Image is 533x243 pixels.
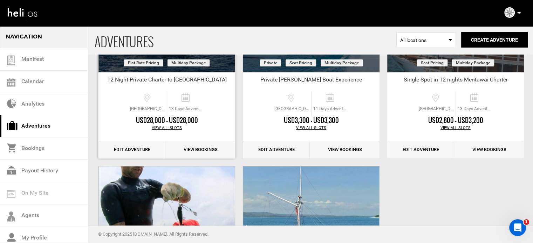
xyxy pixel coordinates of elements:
a: Edit Adventure [387,141,454,158]
img: agents-icon.svg [7,212,15,222]
span: 13 Days Adventure [456,106,494,112]
div: USD2,800 - USD3,200 [387,116,524,125]
div: Single Spot in 12 nights Mentawai Charter [387,76,524,86]
span: Seat Pricing [417,59,447,66]
span: All locations [400,37,452,44]
div: View All Slots [98,125,235,131]
iframe: Intercom live chat [509,219,526,236]
span: Private [260,59,281,66]
div: View All Slots [387,125,524,131]
span: [GEOGRAPHIC_DATA], [GEOGRAPHIC_DATA], [GEOGRAPHIC_DATA] [128,106,167,112]
span: [GEOGRAPHIC_DATA], [GEOGRAPHIC_DATA], [GEOGRAPHIC_DATA] [273,106,311,112]
span: Seat Pricing [286,59,316,66]
img: guest-list.svg [6,55,16,65]
div: Private [PERSON_NAME] Boat Experience [243,76,380,86]
span: Multiday package [321,59,363,66]
img: on_my_site.svg [7,190,15,198]
span: 13 Days Adventure [167,106,205,112]
a: View Bookings [456,141,522,158]
img: calendar.svg [7,78,15,87]
span: 11 Days Adventure [312,106,350,112]
span: Select box activate [396,32,456,47]
span: ADVENTURES [95,26,396,54]
span: 1 [524,219,529,225]
button: Create Adventure [461,32,528,48]
img: a6463a47d63db30c48e537b0579c8500.png [504,7,515,18]
div: USD28,000 - USD28,000 [98,116,235,125]
a: Edit Adventure [98,141,165,158]
div: View All Slots [243,125,380,131]
div: 12 Night Private Charter to [GEOGRAPHIC_DATA] [98,76,235,86]
div: USD3,300 - USD3,300 [243,116,380,125]
img: heli-logo [7,4,39,22]
span: Multiday package [452,59,494,66]
a: Edit Adventure [243,141,310,158]
span: [GEOGRAPHIC_DATA], [GEOGRAPHIC_DATA], [GEOGRAPHIC_DATA] [417,106,456,112]
a: View Bookings [311,141,378,158]
span: Multiday package [168,59,210,66]
span: Flat Rate Pricing [124,59,163,66]
a: View Bookings [167,141,234,158]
